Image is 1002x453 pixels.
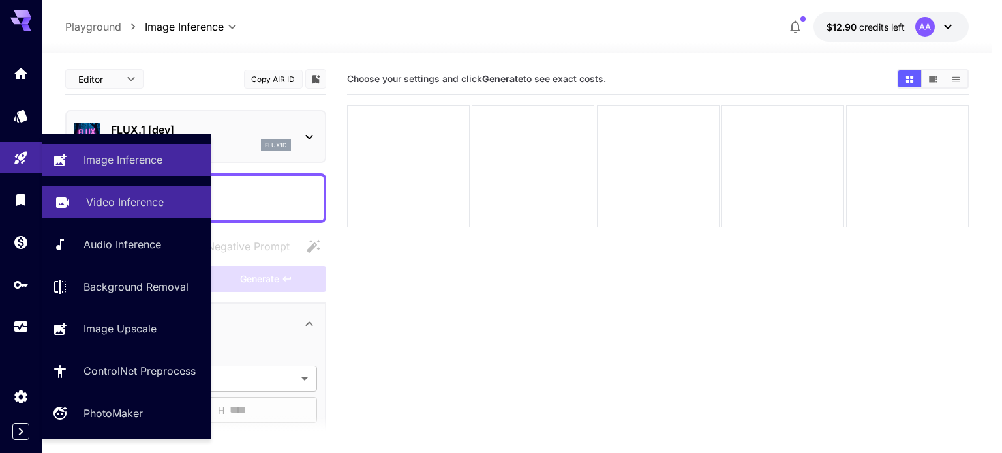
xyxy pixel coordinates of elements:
[83,237,161,252] p: Audio Inference
[42,270,211,302] a: Background Removal
[42,144,211,176] a: Image Inference
[13,150,29,166] div: Playground
[244,70,303,89] button: Copy AIR ID
[42,229,211,261] a: Audio Inference
[83,279,189,295] p: Background Removal
[915,17,935,37] div: AA
[945,70,967,87] button: Show media in list view
[42,186,211,218] a: Video Inference
[181,238,300,254] span: Negative prompts are not compatible with the selected model.
[83,363,196,379] p: ControlNet Preprocess
[827,20,905,34] div: $12.89664
[13,192,29,208] div: Library
[482,73,523,84] b: Generate
[13,65,29,81] div: Home
[86,194,164,210] p: Video Inference
[42,355,211,387] a: ControlNet Preprocess
[897,69,969,89] div: Show media in grid viewShow media in video viewShow media in list view
[859,22,905,33] span: credits left
[347,73,606,84] span: Choose your settings and click to see exact costs.
[922,70,945,87] button: Show media in video view
[65,19,121,35] p: Playground
[898,70,921,87] button: Show media in grid view
[83,321,157,336] p: Image Upscale
[78,72,119,86] span: Editor
[42,313,211,345] a: Image Upscale
[813,12,969,42] button: $12.89664
[265,141,287,150] p: flux1d
[65,19,145,35] nav: breadcrumb
[13,319,29,335] div: Usage
[310,71,322,87] button: Add to library
[42,398,211,430] a: PhotoMaker
[13,276,29,293] div: API Keys
[13,388,29,405] div: Settings
[13,108,29,124] div: Models
[827,22,859,33] span: $12.90
[12,423,29,440] button: Expand sidebar
[13,234,29,250] div: Wallet
[83,405,143,421] p: PhotoMaker
[218,403,224,418] span: H
[207,239,290,254] span: Negative Prompt
[83,152,162,168] p: Image Inference
[145,19,224,35] span: Image Inference
[111,122,291,138] p: FLUX.1 [dev]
